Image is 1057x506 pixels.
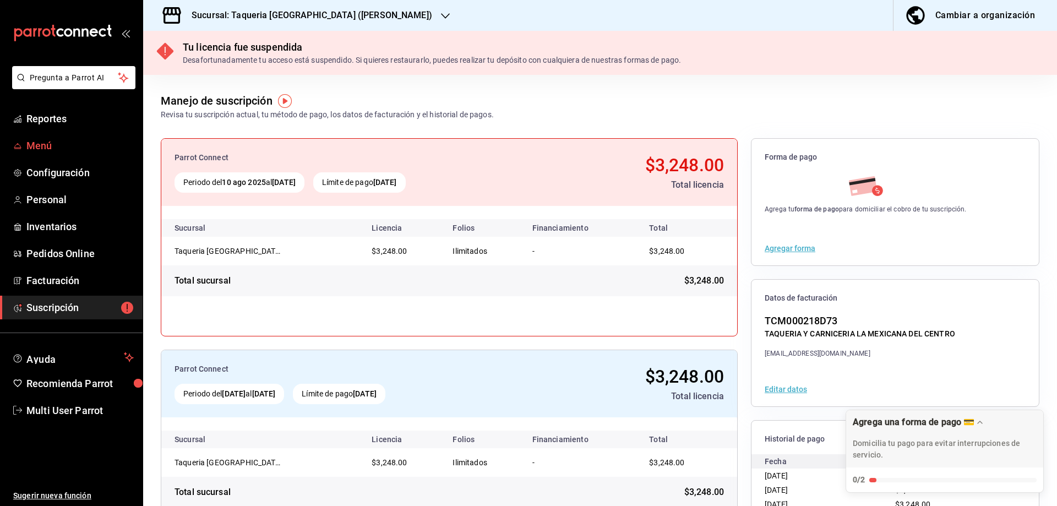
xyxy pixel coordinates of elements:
[26,246,134,261] span: Pedidos Online
[765,244,815,252] button: Agregar forma
[313,172,406,193] div: Límite de pago
[272,178,296,187] strong: [DATE]
[846,410,1043,492] button: Expand Checklist
[444,219,523,237] th: Folios
[26,165,134,180] span: Configuración
[183,9,432,22] h3: Sucursal: Taqueria [GEOGRAPHIC_DATA] ([PERSON_NAME])
[853,474,865,486] div: 0/2
[649,247,684,255] span: $3,248.00
[222,178,265,187] strong: 10 ago 2025
[444,431,523,448] th: Folios
[853,438,1037,461] p: Domicilia tu pago para evitar interrupciones de servicio.
[853,417,974,427] div: Agrega una forma de pago 💳
[26,351,119,364] span: Ayuda
[765,349,955,358] div: [EMAIL_ADDRESS][DOMAIN_NAME]
[765,152,1026,162] span: Forma de pago
[26,219,134,234] span: Inventarios
[524,448,636,477] td: -
[183,55,681,66] div: Desafortunadamente tu acceso está suspendido. Si quieres restaurarlo, puedes realizar tu depósito...
[765,434,1026,444] span: Historial de pago
[765,483,895,497] div: [DATE]
[175,172,304,193] div: Periodo del al
[530,178,724,192] div: Total licencia
[645,366,724,387] span: $3,248.00
[373,178,397,187] strong: [DATE]
[26,111,134,126] span: Reportes
[252,389,276,398] strong: [DATE]
[649,458,684,467] span: $3,248.00
[278,94,292,108] img: Tooltip marker
[293,384,385,404] div: Límite de pago
[524,219,636,237] th: Financiamiento
[765,328,955,340] div: TAQUERIA Y CARNICERIA LA MEXICANA DEL CENTRO
[765,313,955,328] div: TCM000218D73
[26,192,134,207] span: Personal
[161,93,273,109] div: Manejo de suscripción
[30,72,118,84] span: Pregunta a Parrot AI
[524,431,636,448] th: Financiamiento
[121,29,130,37] button: open_drawer_menu
[353,389,377,398] strong: [DATE]
[222,389,246,398] strong: [DATE]
[372,458,407,467] span: $3,248.00
[524,237,636,265] td: -
[26,273,134,288] span: Facturación
[175,486,231,499] div: Total sucursal
[175,457,285,468] div: Taqueria La Mexicana (Valle)
[175,224,235,232] div: Sucursal
[175,246,285,257] div: Taqueria [GEOGRAPHIC_DATA] ([GEOGRAPHIC_DATA])
[26,376,134,391] span: Recomienda Parrot
[636,431,737,448] th: Total
[895,486,930,494] span: $3,248.00
[175,457,285,468] div: Taqueria [GEOGRAPHIC_DATA] ([GEOGRAPHIC_DATA])
[765,454,895,469] div: Fecha
[794,205,839,213] strong: forma de pago
[363,431,444,448] th: Licencia
[765,469,895,483] div: [DATE]
[161,109,494,121] div: Revisa tu suscripción actual, tu método de pago, los datos de facturación y el historial de pagos.
[26,403,134,418] span: Multi User Parrot
[444,237,523,265] td: Ilimitados
[175,384,284,404] div: Periodo del al
[684,274,724,287] span: $3,248.00
[175,274,231,287] div: Total sucursal
[12,66,135,89] button: Pregunta a Parrot AI
[175,363,511,375] div: Parrot Connect
[765,385,807,393] button: Editar datos
[846,410,1044,493] div: Agrega una forma de pago 💳
[372,247,407,255] span: $3,248.00
[636,219,737,237] th: Total
[765,204,967,214] div: Agrega tu para domiciliar el cobro de tu suscripción.
[8,80,135,91] a: Pregunta a Parrot AI
[26,300,134,315] span: Suscripción
[846,410,1043,467] div: Drag to move checklist
[684,486,724,499] span: $3,248.00
[183,40,681,55] div: Tu licencia fue suspendida
[645,155,724,176] span: $3,248.00
[26,138,134,153] span: Menú
[175,246,285,257] div: Taqueria La Mexicana (Valle)
[13,490,134,502] span: Sugerir nueva función
[520,390,724,403] div: Total licencia
[444,448,523,477] td: Ilimitados
[765,293,1026,303] span: Datos de facturación
[935,8,1035,23] div: Cambiar a organización
[175,435,235,444] div: Sucursal
[363,219,444,237] th: Licencia
[175,152,521,164] div: Parrot Connect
